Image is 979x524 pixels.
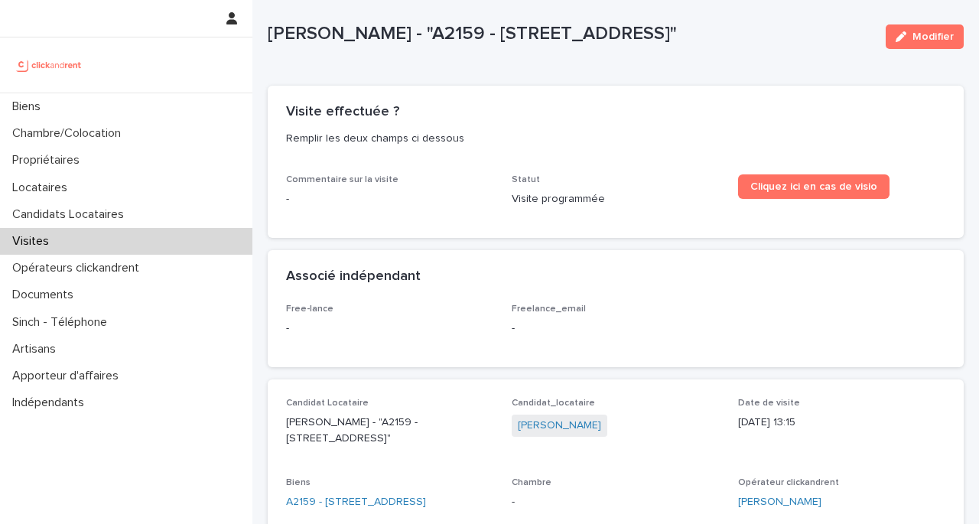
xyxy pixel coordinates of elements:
[12,127,121,139] font: Chambre/Colocation
[518,420,601,431] font: [PERSON_NAME]
[12,208,124,220] font: Candidats Locataires
[512,304,586,314] font: Freelance_email
[268,24,677,43] font: [PERSON_NAME] - "A2159 - [STREET_ADDRESS]"
[12,288,73,301] font: Documents
[286,269,421,283] font: Associé indépendant
[738,399,800,408] font: Date de visite
[286,399,369,408] font: Candidat Locataire
[12,235,49,247] font: Visites
[286,105,399,119] font: Visite effectuée ?
[12,369,119,382] font: Apporteur d'affaires
[512,323,515,334] font: -
[738,496,821,507] font: [PERSON_NAME]
[738,174,890,199] a: Cliquez ici en cas de visio
[286,323,289,334] font: -
[286,496,426,507] font: A2159 - [STREET_ADDRESS]
[286,417,421,444] font: [PERSON_NAME] - "A2159 - [STREET_ADDRESS]"
[12,154,80,166] font: Propriétaires
[286,133,464,144] font: Remplir les deux champs ci dessous
[512,478,551,487] font: Chambre
[738,417,795,428] font: [DATE] 13:15
[12,100,41,112] font: Biens
[738,494,821,510] a: [PERSON_NAME]
[286,304,333,314] font: Free-lance
[512,399,595,408] font: Candidat_locataire
[12,343,56,355] font: Artisans
[512,175,540,184] font: Statut
[518,418,601,434] a: [PERSON_NAME]
[286,478,311,487] font: Biens
[286,194,289,204] font: -
[12,262,139,274] font: Opérateurs clickandrent
[286,175,398,184] font: Commentaire sur la visite
[512,496,515,507] font: -
[912,31,954,42] font: Modifier
[750,181,877,192] font: Cliquez ici en cas de visio
[12,181,67,194] font: Locataires
[12,316,107,328] font: Sinch - Téléphone
[512,194,605,204] font: Visite programmée
[12,396,84,408] font: Indépendants
[886,24,964,49] button: Modifier
[12,50,86,80] img: UCB0brd3T0yccxBKYDjQ
[286,494,426,510] a: A2159 - [STREET_ADDRESS]
[738,478,839,487] font: Opérateur clickandrent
